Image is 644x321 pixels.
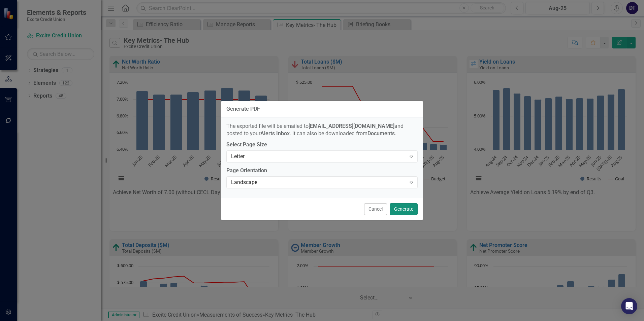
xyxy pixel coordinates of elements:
button: Cancel [364,203,387,215]
label: Select Page Size [226,141,418,149]
button: Generate [390,203,418,215]
strong: Documents [367,130,395,137]
span: The exported file will be emailed to and posted to your . It can also be downloaded from . [226,123,404,137]
div: Landscape [231,179,406,186]
div: Generate PDF [226,106,260,112]
div: Open Intercom Messenger [621,298,637,314]
strong: Alerts Inbox [260,130,290,137]
div: Letter [231,153,406,160]
label: Page Orientation [226,167,418,175]
strong: [EMAIL_ADDRESS][DOMAIN_NAME] [309,123,394,129]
